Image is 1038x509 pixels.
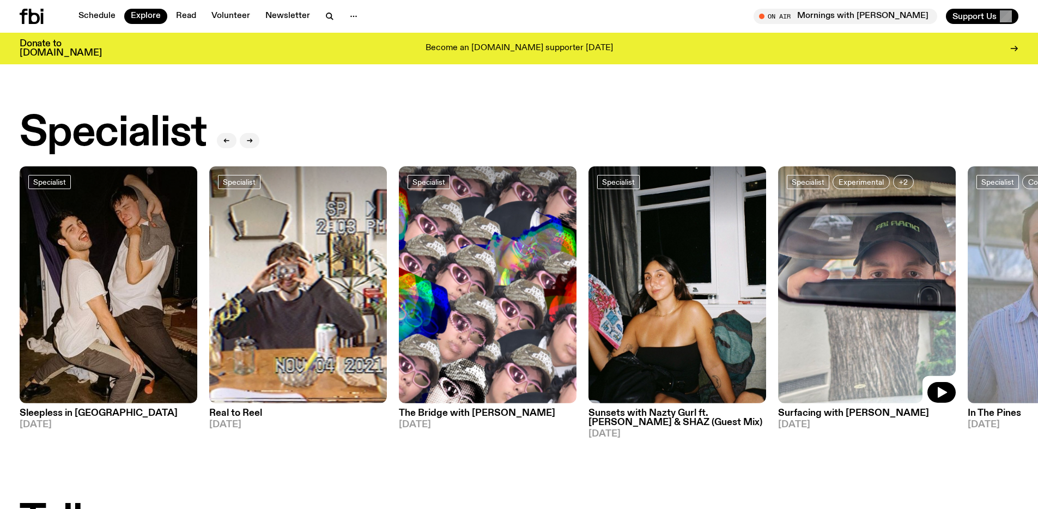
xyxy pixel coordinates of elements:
img: Jasper Craig Adams holds a vintage camera to his eye, obscuring his face. He is wearing a grey ju... [209,166,387,403]
a: Specialist [28,175,71,189]
h3: Real to Reel [209,409,387,418]
button: +2 [893,175,914,189]
a: Specialist [218,175,260,189]
a: Surfacing with [PERSON_NAME][DATE] [778,403,956,429]
a: Volunteer [205,9,257,24]
a: Specialist [976,175,1019,189]
span: Support Us [952,11,997,21]
span: Specialist [33,178,66,186]
a: The Bridge with [PERSON_NAME][DATE] [399,403,576,429]
h3: Surfacing with [PERSON_NAME] [778,409,956,418]
h3: The Bridge with [PERSON_NAME] [399,409,576,418]
a: Schedule [72,9,122,24]
a: Read [169,9,203,24]
span: [DATE] [20,420,197,429]
span: Specialist [223,178,256,186]
img: Marcus Whale is on the left, bent to his knees and arching back with a gleeful look his face He i... [20,166,197,403]
h3: Donate to [DOMAIN_NAME] [20,39,102,58]
span: [DATE] [209,420,387,429]
a: Specialist [408,175,450,189]
h3: Sleepless in [GEOGRAPHIC_DATA] [20,409,197,418]
span: [DATE] [588,429,766,439]
span: Specialist [412,178,445,186]
a: Specialist [787,175,829,189]
span: Specialist [602,178,635,186]
button: Support Us [946,9,1018,24]
a: Real to Reel[DATE] [209,403,387,429]
a: Sleepless in [GEOGRAPHIC_DATA][DATE] [20,403,197,429]
a: Explore [124,9,167,24]
a: Newsletter [259,9,317,24]
span: Specialist [792,178,824,186]
span: Specialist [981,178,1014,186]
a: Experimental [833,175,890,189]
a: Sunsets with Nazty Gurl ft. [PERSON_NAME] & SHAZ (Guest Mix)[DATE] [588,403,766,439]
a: Specialist [597,175,640,189]
h3: Sunsets with Nazty Gurl ft. [PERSON_NAME] & SHAZ (Guest Mix) [588,409,766,427]
span: [DATE] [399,420,576,429]
p: Become an [DOMAIN_NAME] supporter [DATE] [426,44,613,53]
span: Experimental [839,178,884,186]
h2: Specialist [20,113,206,154]
button: On AirMornings with [PERSON_NAME] [754,9,937,24]
span: [DATE] [778,420,956,429]
span: +2 [899,178,908,186]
